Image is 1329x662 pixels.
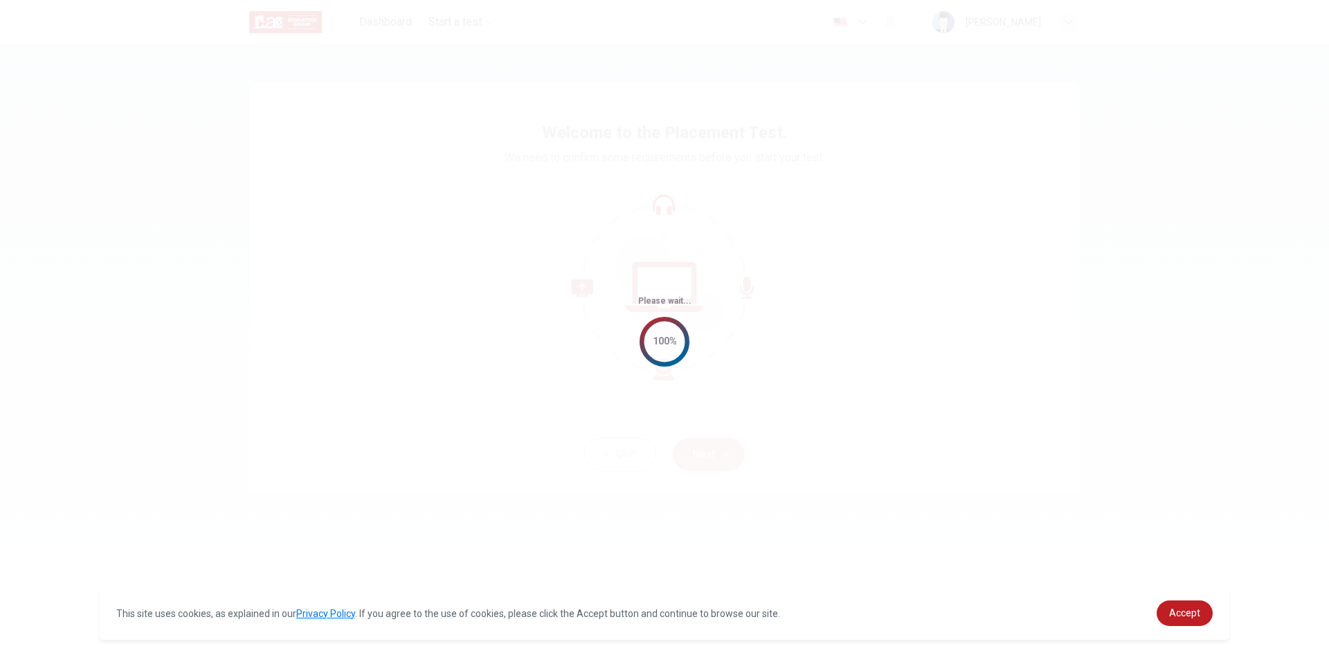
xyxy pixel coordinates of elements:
a: dismiss cookie message [1157,600,1213,626]
span: This site uses cookies, as explained in our . If you agree to the use of cookies, please click th... [116,608,780,619]
a: Privacy Policy [296,608,355,619]
span: Accept [1169,607,1200,618]
div: cookieconsent [100,587,1229,640]
div: 100% [653,333,677,349]
span: Please wait... [638,296,691,306]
